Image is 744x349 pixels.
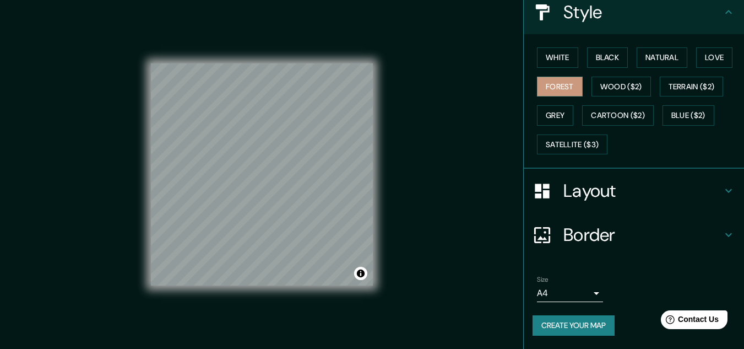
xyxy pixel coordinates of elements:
[537,105,573,126] button: Grey
[563,180,722,202] h4: Layout
[524,213,744,257] div: Border
[662,105,714,126] button: Blue ($2)
[646,306,732,337] iframe: Help widget launcher
[582,105,654,126] button: Cartoon ($2)
[537,284,603,302] div: A4
[637,47,687,68] button: Natural
[537,77,583,97] button: Forest
[354,267,367,280] button: Toggle attribution
[696,47,732,68] button: Love
[537,47,578,68] button: White
[533,315,615,336] button: Create your map
[537,275,549,284] label: Size
[587,47,628,68] button: Black
[591,77,651,97] button: Wood ($2)
[563,224,722,246] h4: Border
[151,63,373,286] canvas: Map
[563,1,722,23] h4: Style
[537,135,607,155] button: Satellite ($3)
[660,77,724,97] button: Terrain ($2)
[524,169,744,213] div: Layout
